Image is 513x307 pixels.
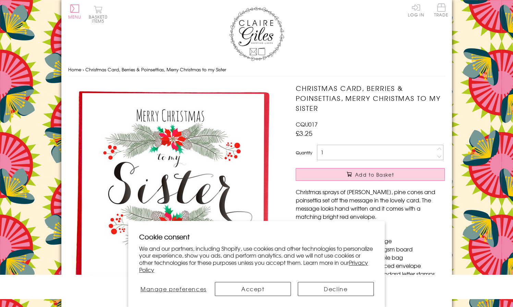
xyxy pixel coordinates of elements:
img: Claire Giles Greetings Cards [229,7,284,61]
nav: breadcrumbs [68,63,445,77]
span: Menu [68,14,82,20]
a: Home [68,66,81,73]
button: Manage preferences [139,282,208,296]
a: Privacy Policy [139,258,368,274]
a: Log In [408,3,424,17]
button: Menu [68,4,82,19]
button: Accept [215,282,291,296]
span: Christmas Card, Berries & Poinsettias, Merry Christmas to my Sister [85,66,226,73]
span: Add to Basket [355,171,394,178]
button: Add to Basket [296,168,445,181]
label: Quantity [296,150,312,156]
p: Christmas sprays of [PERSON_NAME], pine cones and poinsettia set off the message in the lovely ca... [296,188,445,221]
img: Christmas Card, Berries & Poinsettias, Merry Christmas to my Sister [68,83,274,289]
a: Trade [434,3,449,18]
span: 0 items [92,14,108,24]
h2: Cookie consent [139,232,374,241]
button: Decline [298,282,374,296]
span: £3.25 [296,128,313,138]
span: CQU017 [296,120,318,128]
h1: Christmas Card, Berries & Poinsettias, Merry Christmas to my Sister [296,83,445,113]
span: Manage preferences [141,285,207,293]
button: Basket0 items [89,5,108,23]
span: › [83,66,84,73]
span: Trade [434,3,449,17]
p: We and our partners, including Shopify, use cookies and other technologies to personalize your ex... [139,245,374,273]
